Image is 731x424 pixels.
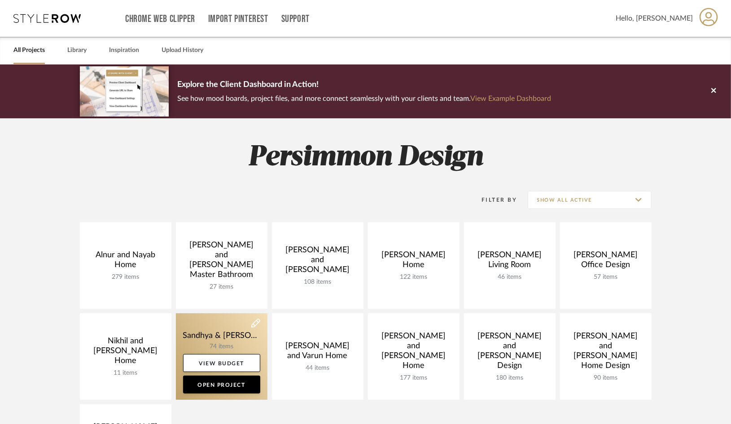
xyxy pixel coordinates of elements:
div: [PERSON_NAME] and [PERSON_NAME] Home [375,331,452,374]
div: 46 items [471,273,548,281]
div: 180 items [471,374,548,382]
div: 11 items [87,369,164,377]
div: 279 items [87,273,164,281]
a: Chrome Web Clipper [125,15,195,23]
a: Open Project [183,376,260,394]
img: d5d033c5-7b12-40c2-a960-1ecee1989c38.png [80,66,169,116]
a: Library [67,44,87,56]
a: View Example Dashboard [471,95,552,102]
div: 57 items [567,273,644,281]
div: Nikhil and [PERSON_NAME] Home [87,336,164,369]
div: 122 items [375,273,452,281]
h2: Persimmon Design [43,141,689,174]
p: Explore the Client Dashboard in Action! [178,78,552,92]
div: 27 items [183,283,260,291]
a: View Budget [183,354,260,372]
div: [PERSON_NAME] and [PERSON_NAME] [279,245,356,278]
div: [PERSON_NAME] Home [375,250,452,273]
a: Inspiration [109,44,139,56]
a: All Projects [13,44,45,56]
a: Upload History [162,44,203,56]
div: 177 items [375,374,452,382]
div: Alnur and Nayab Home [87,250,164,273]
div: [PERSON_NAME] and [PERSON_NAME] Design [471,331,548,374]
div: [PERSON_NAME] and Varun Home [279,341,356,364]
div: 44 items [279,364,356,372]
div: [PERSON_NAME] and [PERSON_NAME] Master Bathroom [183,240,260,283]
div: 108 items [279,278,356,286]
div: [PERSON_NAME] and [PERSON_NAME] Home Design [567,331,644,374]
div: 90 items [567,374,644,382]
div: Filter By [470,195,517,204]
a: Support [281,15,310,23]
p: See how mood boards, project files, and more connect seamlessly with your clients and team. [178,92,552,105]
div: [PERSON_NAME] Living Room [471,250,548,273]
div: [PERSON_NAME] Office Design [567,250,644,273]
span: Hello, [PERSON_NAME] [616,13,693,24]
a: Import Pinterest [208,15,268,23]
